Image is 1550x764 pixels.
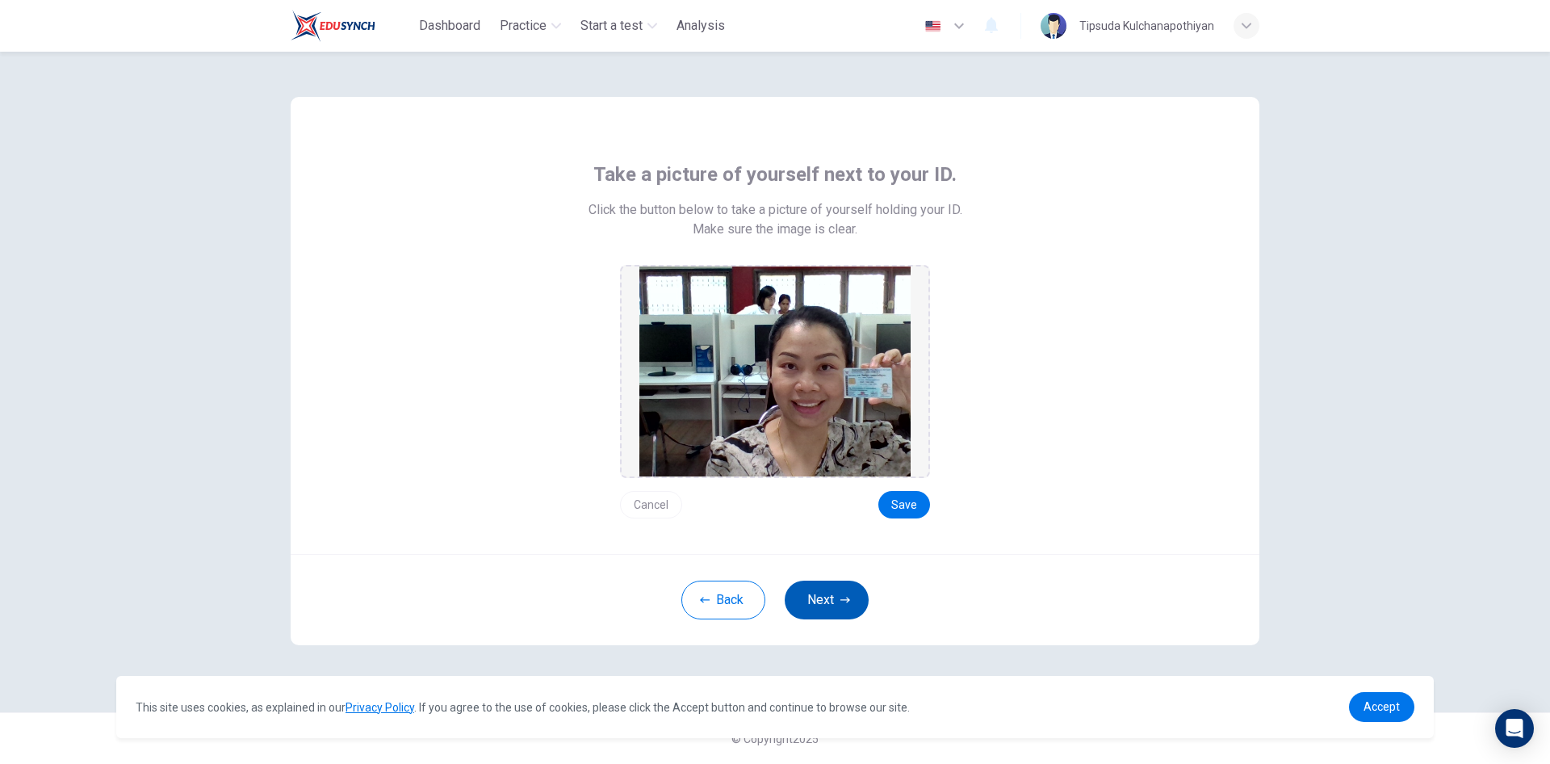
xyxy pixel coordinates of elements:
[419,16,480,36] span: Dashboard
[493,11,568,40] button: Practice
[677,16,725,36] span: Analysis
[580,16,643,36] span: Start a test
[346,701,414,714] a: Privacy Policy
[291,10,413,42] a: Train Test logo
[670,11,731,40] button: Analysis
[620,491,682,518] button: Cancel
[731,733,819,745] span: © Copyright 2025
[291,10,375,42] img: Train Test logo
[693,220,857,239] span: Make sure the image is clear.
[413,11,487,40] button: Dashboard
[1364,700,1400,713] span: Accept
[878,491,930,518] button: Save
[593,162,957,187] span: Take a picture of yourself next to your ID.
[1349,692,1414,722] a: dismiss cookie message
[681,581,765,619] button: Back
[136,701,910,714] span: This site uses cookies, as explained in our . If you agree to the use of cookies, please click th...
[589,200,962,220] span: Click the button below to take a picture of yourself holding your ID.
[1079,16,1214,36] div: Tipsuda Kulchanapothiyan
[500,16,547,36] span: Practice
[116,676,1434,738] div: cookieconsent
[785,581,869,619] button: Next
[1041,13,1066,39] img: Profile picture
[574,11,664,40] button: Start a test
[639,267,911,476] img: preview screemshot
[923,20,943,32] img: en
[1495,709,1534,748] div: Open Intercom Messenger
